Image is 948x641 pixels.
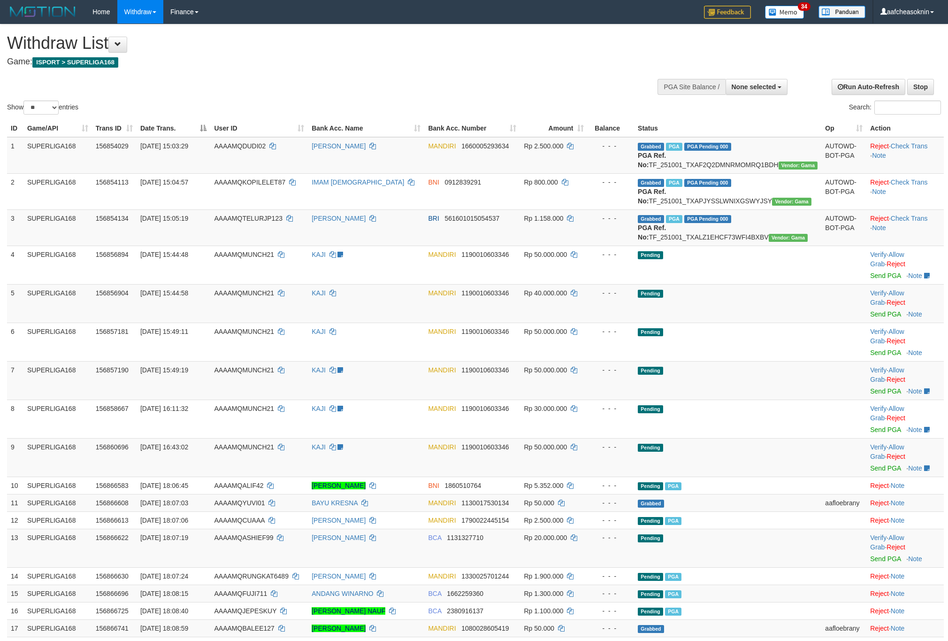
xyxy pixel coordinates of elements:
[23,400,92,438] td: SUPERLIGA168
[887,299,905,306] a: Reject
[7,323,23,361] td: 6
[461,443,509,451] span: Copy 1190010603346 to clipboard
[312,251,326,258] a: KAJI
[140,499,188,507] span: [DATE] 18:07:03
[524,328,567,335] span: Rp 50.000.000
[428,443,456,451] span: MANDIRI
[428,405,456,412] span: MANDIRI
[96,482,129,489] span: 156866583
[428,482,439,489] span: BNI
[312,517,366,524] a: [PERSON_NAME]
[32,57,118,68] span: ISPORT > SUPERLIGA168
[214,517,264,524] span: AAAAMQCUAAA
[870,534,887,541] a: Verify
[96,517,129,524] span: 156866613
[428,215,439,222] span: BRI
[870,482,889,489] a: Reject
[684,143,731,151] span: PGA Pending
[634,173,821,209] td: TF_251001_TXAPJYSSLWNIXGSWYJSY
[96,142,129,150] span: 156854029
[866,323,944,361] td: · ·
[870,366,887,374] a: Verify
[870,572,889,580] a: Reject
[665,573,681,581] span: Marked by aafsoycanthlai
[23,137,92,174] td: SUPERLIGA168
[870,328,904,345] span: ·
[312,625,366,632] a: [PERSON_NAME]
[591,533,631,542] div: - - -
[428,251,456,258] span: MANDIRI
[908,426,922,433] a: Note
[832,79,905,95] a: Run Auto-Refresh
[779,162,818,170] span: Vendor URL: https://trx31.1velocity.biz
[638,143,664,151] span: Grabbed
[798,2,810,11] span: 34
[7,137,23,174] td: 1
[312,289,326,297] a: KAJI
[638,188,666,205] b: PGA Ref. No:
[7,209,23,246] td: 3
[665,482,681,490] span: Marked by aafchhiseyha
[7,529,23,567] td: 13
[461,405,509,412] span: Copy 1190010603346 to clipboard
[428,499,456,507] span: MANDIRI
[312,178,404,186] a: IMAM [DEMOGRAPHIC_DATA]
[140,482,188,489] span: [DATE] 18:06:45
[214,482,263,489] span: AAAAMQALIF42
[312,590,373,597] a: ANDANG WINARNO
[908,464,922,472] a: Note
[908,349,922,356] a: Note
[7,5,78,19] img: MOTION_logo.png
[887,376,905,383] a: Reject
[818,6,865,18] img: panduan.png
[870,272,901,279] a: Send PGA
[638,152,666,169] b: PGA Ref. No:
[638,290,663,298] span: Pending
[866,585,944,602] td: ·
[866,284,944,323] td: · ·
[870,443,904,460] span: ·
[866,438,944,477] td: · ·
[23,173,92,209] td: SUPERLIGA168
[821,173,866,209] td: AUTOWD-BOT-PGA
[461,572,509,580] span: Copy 1330025701244 to clipboard
[214,251,274,258] span: AAAAMQMUNCH21
[214,178,285,186] span: AAAAMQKOPILELET87
[870,405,904,422] span: ·
[140,366,188,374] span: [DATE] 15:49:19
[638,367,663,375] span: Pending
[870,310,901,318] a: Send PGA
[870,328,887,335] a: Verify
[524,142,563,150] span: Rp 2.500.000
[870,443,887,451] a: Verify
[96,572,129,580] span: 156866630
[591,250,631,259] div: - - -
[312,443,326,451] a: KAJI
[638,500,664,508] span: Grabbed
[591,442,631,452] div: - - -
[96,443,129,451] span: 156860696
[634,209,821,246] td: TF_251001_TXALZ1EHCF73WFI4BXBV
[524,366,567,374] span: Rp 50.000.000
[23,567,92,585] td: SUPERLIGA168
[870,251,904,268] a: Allow Grab
[591,327,631,336] div: - - -
[312,366,326,374] a: KAJI
[870,289,904,306] span: ·
[591,589,631,598] div: - - -
[872,188,886,195] a: Note
[870,289,887,297] a: Verify
[214,328,274,335] span: AAAAMQMUNCH21
[866,120,944,137] th: Action
[765,6,804,19] img: Button%20Memo.svg
[638,224,666,241] b: PGA Ref. No:
[23,209,92,246] td: SUPERLIGA168
[96,590,129,597] span: 156866696
[210,120,308,137] th: User ID: activate to sort column ascending
[524,534,567,541] span: Rp 20.000.000
[23,284,92,323] td: SUPERLIGA168
[866,361,944,400] td: · ·
[638,590,663,598] span: Pending
[891,178,928,186] a: Check Trans
[870,517,889,524] a: Reject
